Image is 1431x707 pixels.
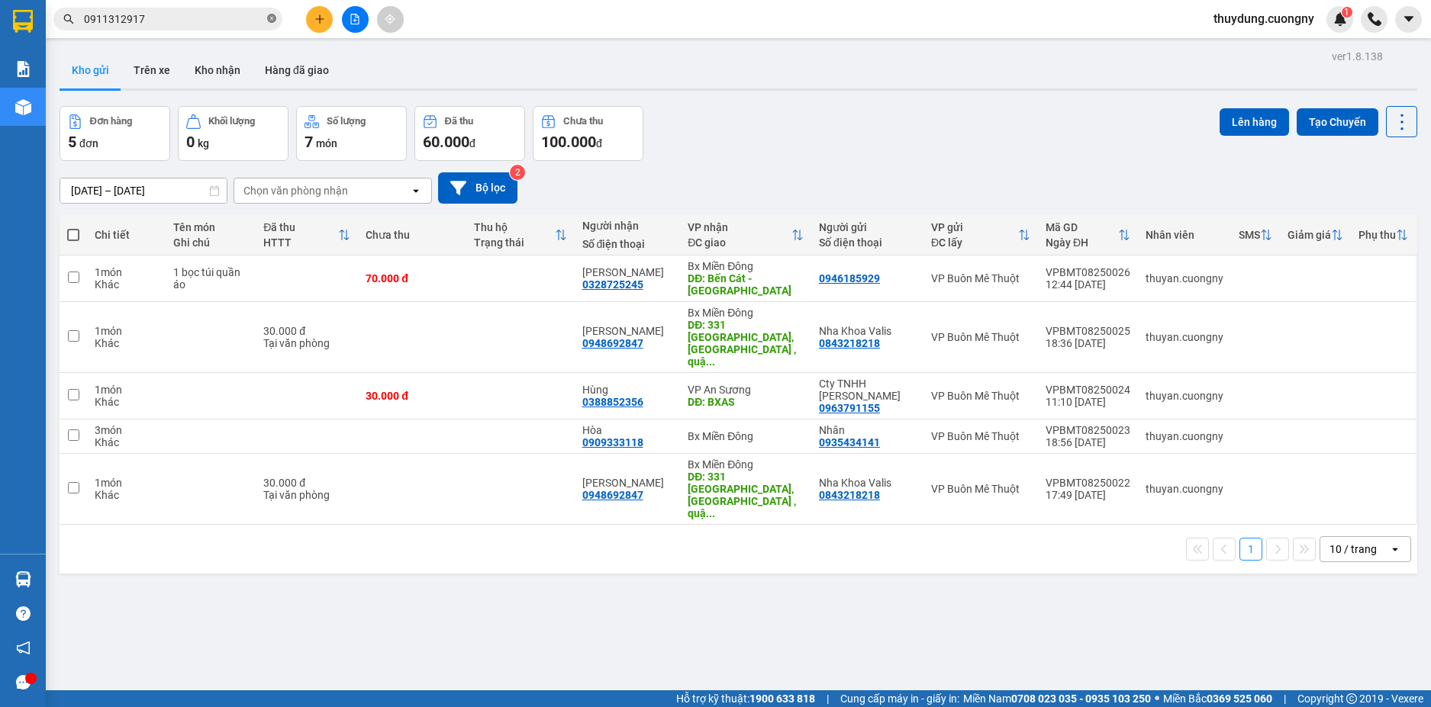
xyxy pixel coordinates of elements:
[582,424,673,436] div: Hòa
[469,137,475,149] span: đ
[1046,325,1130,337] div: VPBMT08250025
[243,183,348,198] div: Chọn văn phòng nhận
[582,337,643,349] div: 0948692847
[1046,384,1130,396] div: VPBMT08250024
[1146,390,1223,402] div: thuyan.cuongny
[827,690,829,707] span: |
[13,10,33,33] img: logo-vxr
[688,221,791,233] div: VP nhận
[1201,9,1326,28] span: thuydung.cuongny
[840,690,959,707] span: Cung cấp máy in - giấy in:
[1220,108,1289,136] button: Lên hàng
[1046,266,1130,278] div: VPBMT08250026
[1155,696,1159,702] span: ⚪️
[1146,272,1223,284] div: thuyan.cuongny
[688,272,804,297] div: DĐ: Bến Cát - Bình Dương
[15,61,31,77] img: solution-icon
[1358,229,1396,241] div: Phụ thu
[931,430,1030,442] div: VP Buôn Mê Thuột
[706,507,715,519] span: ...
[95,229,158,241] div: Chi tiết
[1231,215,1280,255] th: Toggle SortBy
[95,278,158,291] div: Khác
[931,390,1030,402] div: VP Buôn Mê Thuột
[296,106,407,161] button: Số lượng7món
[385,14,395,24] span: aim
[688,260,804,272] div: Bx Miền Đông
[582,477,673,489] div: C Hương
[445,116,473,127] div: Đã thu
[1046,424,1130,436] div: VPBMT08250023
[706,355,715,368] span: ...
[1046,489,1130,501] div: 17:49 [DATE]
[533,106,643,161] button: Chưa thu100.000đ
[1351,215,1416,255] th: Toggle SortBy
[60,52,121,88] button: Kho gửi
[931,221,1018,233] div: VP gửi
[90,116,132,127] div: Đơn hàng
[267,14,276,23] span: close-circle
[1346,693,1357,704] span: copyright
[350,14,360,24] span: file-add
[16,606,31,621] span: question-circle
[676,690,815,707] span: Hỗ trợ kỹ thuật:
[173,236,249,249] div: Ghi chú
[688,319,804,368] div: DĐ: 331 điện biên phủ, phường 4 , quận 3
[95,266,158,278] div: 1 món
[819,236,916,249] div: Số điện thoại
[173,221,249,233] div: Tên món
[263,221,338,233] div: Đã thu
[1280,215,1351,255] th: Toggle SortBy
[582,278,643,291] div: 0328725245
[931,331,1030,343] div: VP Buôn Mê Thuột
[1046,436,1130,448] div: 18:56 [DATE]
[819,402,880,414] div: 0963791155
[1046,278,1130,291] div: 12:44 [DATE]
[263,236,338,249] div: HTTT
[263,325,350,337] div: 30.000 đ
[306,6,333,33] button: plus
[582,489,643,501] div: 0948692847
[60,178,227,203] input: Select a date range.
[1288,229,1331,241] div: Giảm giá
[84,11,264,27] input: Tìm tên, số ĐT hoặc mã đơn
[1389,543,1401,555] svg: open
[1344,7,1349,18] span: 1
[582,384,673,396] div: Hùng
[95,384,158,396] div: 1 món
[1146,229,1223,241] div: Nhân viên
[1038,215,1138,255] th: Toggle SortBy
[1239,538,1262,561] button: 1
[95,424,158,436] div: 3 món
[16,675,31,689] span: message
[15,99,31,115] img: warehouse-icon
[819,424,916,436] div: Nhân
[582,396,643,408] div: 0388852356
[342,6,369,33] button: file-add
[1046,477,1130,489] div: VPBMT08250022
[253,52,341,88] button: Hàng đã giao
[263,489,350,501] div: Tại văn phòng
[819,477,916,489] div: Nha Khoa Valis
[1046,396,1130,408] div: 11:10 [DATE]
[1342,7,1352,18] sup: 1
[819,337,880,349] div: 0843218218
[121,52,182,88] button: Trên xe
[267,12,276,27] span: close-circle
[327,116,366,127] div: Số lượng
[314,14,325,24] span: plus
[510,165,525,180] sup: 2
[182,52,253,88] button: Kho nhận
[563,116,603,127] div: Chưa thu
[95,477,158,489] div: 1 món
[466,215,575,255] th: Toggle SortBy
[688,396,804,408] div: DĐ: BXAS
[1146,483,1223,495] div: thuyan.cuongny
[95,325,158,337] div: 1 món
[582,238,673,250] div: Số điện thoại
[63,14,74,24] span: search
[819,436,880,448] div: 0935434141
[263,477,350,489] div: 30.000 đ
[68,133,76,151] span: 5
[1297,108,1378,136] button: Tạo Chuyến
